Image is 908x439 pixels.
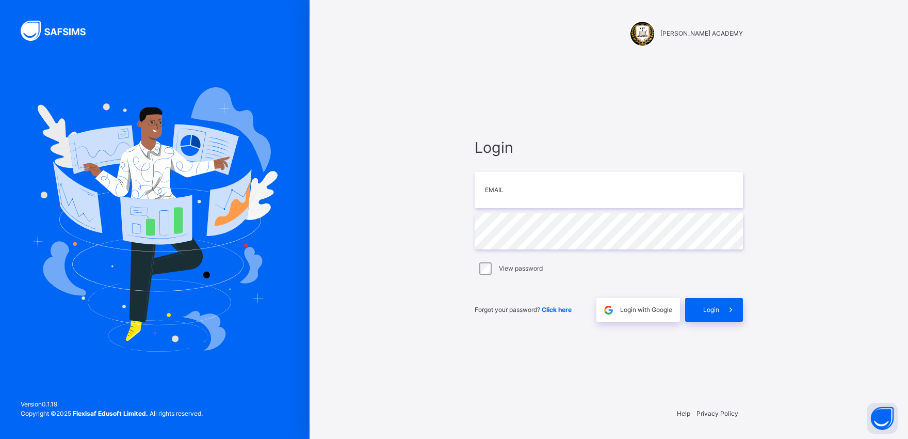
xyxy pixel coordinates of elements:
[660,29,743,38] span: [PERSON_NAME] ACADEMY
[603,304,614,316] img: google.396cfc9801f0270233282035f929180a.svg
[703,305,719,315] span: Login
[542,306,572,313] a: Click here
[475,306,572,313] span: Forgot your password?
[21,400,203,409] span: Version 0.1.19
[677,410,690,417] a: Help
[867,403,898,434] button: Open asap
[696,410,738,417] a: Privacy Policy
[21,410,203,417] span: Copyright © 2025 All rights reserved.
[73,410,148,417] strong: Flexisaf Edusoft Limited.
[620,305,672,315] span: Login with Google
[475,136,743,159] span: Login
[32,87,278,352] img: Hero Image
[499,264,543,273] label: View password
[21,21,98,41] img: SAFSIMS Logo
